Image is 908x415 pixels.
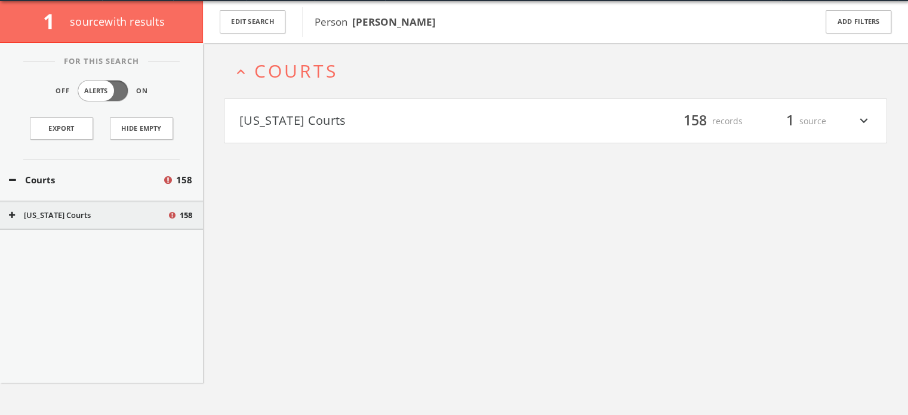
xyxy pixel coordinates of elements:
[70,14,165,29] span: source with results
[856,111,872,131] i: expand_more
[315,15,436,29] span: Person
[755,111,826,131] div: source
[30,117,93,140] a: Export
[9,173,162,187] button: Courts
[678,110,712,131] span: 158
[239,111,556,131] button: [US_STATE] Courts
[55,56,148,67] span: For This Search
[220,10,285,33] button: Edit Search
[110,117,173,140] button: Hide Empty
[233,64,249,80] i: expand_less
[671,111,743,131] div: records
[180,210,192,222] span: 158
[352,15,436,29] b: [PERSON_NAME]
[233,61,887,81] button: expand_lessCourts
[136,86,148,96] span: On
[254,59,338,83] span: Courts
[56,86,70,96] span: Off
[9,210,167,222] button: [US_STATE] Courts
[176,173,192,187] span: 158
[43,7,65,35] span: 1
[826,10,891,33] button: Add Filters
[781,110,799,131] span: 1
